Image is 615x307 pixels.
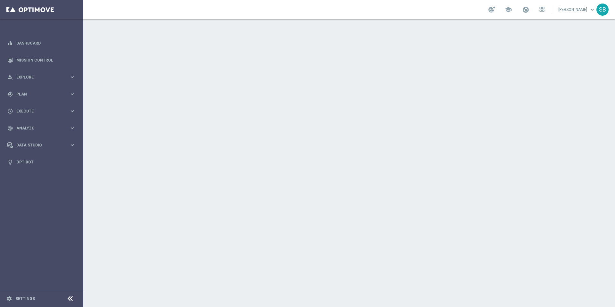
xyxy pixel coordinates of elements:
[16,52,75,69] a: Mission Control
[69,91,75,97] i: keyboard_arrow_right
[596,4,609,16] div: SB
[7,125,69,131] div: Analyze
[7,92,76,97] button: gps_fixed Plan keyboard_arrow_right
[7,143,76,148] button: Data Studio keyboard_arrow_right
[16,153,75,170] a: Optibot
[16,143,69,147] span: Data Studio
[7,126,76,131] button: track_changes Analyze keyboard_arrow_right
[7,91,13,97] i: gps_fixed
[7,58,76,63] button: Mission Control
[7,52,75,69] div: Mission Control
[69,142,75,148] i: keyboard_arrow_right
[16,109,69,113] span: Execute
[7,109,76,114] button: play_circle_outline Execute keyboard_arrow_right
[7,74,13,80] i: person_search
[7,108,69,114] div: Execute
[7,35,75,52] div: Dashboard
[15,297,35,301] a: Settings
[69,125,75,131] i: keyboard_arrow_right
[589,6,596,13] span: keyboard_arrow_down
[7,108,13,114] i: play_circle_outline
[6,296,12,302] i: settings
[7,142,69,148] div: Data Studio
[16,126,69,130] span: Analyze
[505,6,512,13] span: school
[7,74,69,80] div: Explore
[7,91,69,97] div: Plan
[558,5,596,14] a: [PERSON_NAME]keyboard_arrow_down
[7,125,13,131] i: track_changes
[16,75,69,79] span: Explore
[7,41,76,46] button: equalizer Dashboard
[7,40,13,46] i: equalizer
[16,92,69,96] span: Plan
[69,108,75,114] i: keyboard_arrow_right
[7,159,13,165] i: lightbulb
[69,74,75,80] i: keyboard_arrow_right
[7,75,76,80] button: person_search Explore keyboard_arrow_right
[16,35,75,52] a: Dashboard
[7,153,75,170] div: Optibot
[7,160,76,165] button: lightbulb Optibot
